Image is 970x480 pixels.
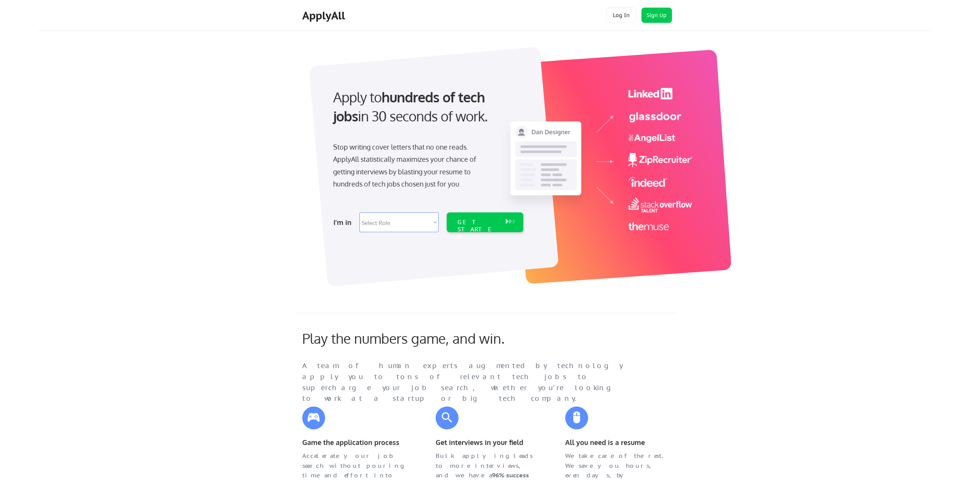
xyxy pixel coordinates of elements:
[565,437,668,448] div: All you need is a resume
[606,8,637,23] button: Log In
[641,8,672,23] button: Sign Up
[457,218,498,241] div: GET STARTED
[302,437,405,448] div: Game the application process
[333,88,488,124] strong: hundreds of tech jobs
[302,360,638,404] div: A team of human experts augmented by technology apply you to tons of relevant tech jobs to superc...
[302,330,539,346] div: Play the numbers game, and win.
[333,88,520,126] div: Apply to in 30 seconds of work.
[302,9,347,22] div: ApplyAll
[436,437,539,448] div: Get interviews in your field
[333,216,355,228] div: I'm in
[333,141,490,190] div: Stop writing cover letters that no one reads. ApplyAll statistically maximizes your chance of get...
